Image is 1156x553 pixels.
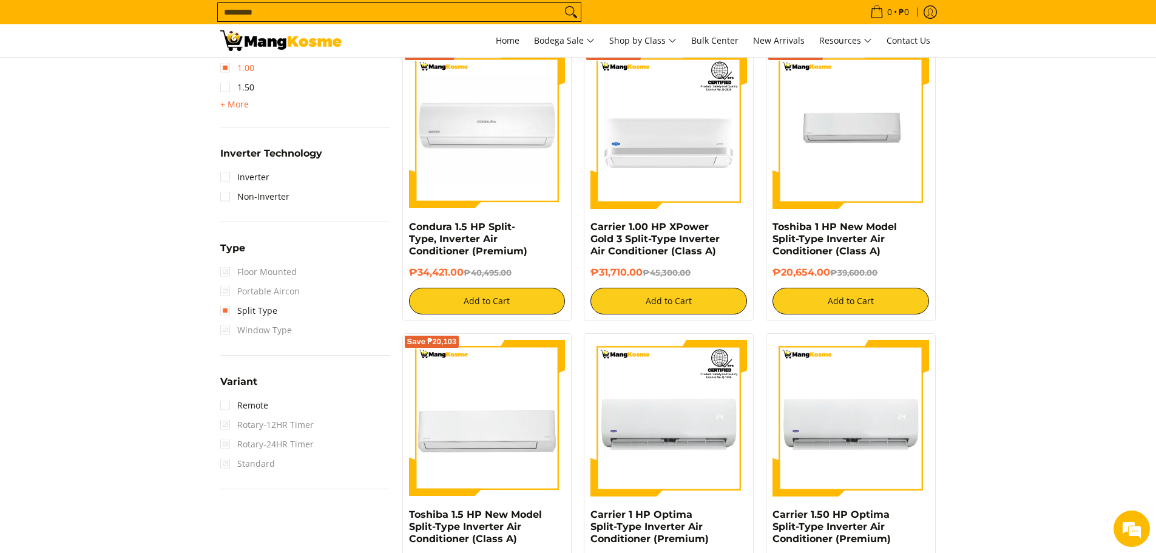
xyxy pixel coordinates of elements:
[496,35,519,46] span: Home
[220,149,322,168] summary: Open
[220,321,292,340] span: Window Type
[747,24,811,57] a: New Arrivals
[220,377,257,387] span: Variant
[772,221,897,257] a: Toshiba 1 HP New Model Split-Type Inverter Air Conditioner (Class A)
[590,340,747,497] img: Carrier 1 HP Optima Split-Type Inverter Air Conditioner (Premium)
[772,52,929,209] img: Toshiba 1 HP New Model Split-Type Inverter Air Conditioner (Class A)
[528,24,601,57] a: Bodega Sale
[590,266,747,279] h6: ₱31,710.00
[220,100,249,109] span: + More
[220,454,275,473] span: Standard
[220,435,314,454] span: Rotary-24HR Timer
[407,338,457,345] span: Save ₱20,103
[220,30,342,51] img: Bodega Sale Aircon l Mang Kosme: Home Appliances Warehouse Sale Split Type
[885,8,894,16] span: 0
[561,3,581,21] button: Search
[590,221,720,257] a: Carrier 1.00 HP XPower Gold 3 Split-Type Inverter Air Conditioner (Class A)
[772,509,891,545] a: Carrier 1.50 HP Optima Split-Type Inverter Air Conditioner (Premium)
[409,221,527,257] a: Condura 1.5 HP Split-Type, Inverter Air Conditioner (Premium)
[590,509,709,545] a: Carrier 1 HP Optima Split-Type Inverter Air Conditioner (Premium)
[772,288,929,314] button: Add to Cart
[220,97,249,112] summary: Open
[220,262,297,282] span: Floor Mounted
[409,340,566,497] img: Toshiba 1.5 HP New Model Split-Type Inverter Air Conditioner (Class A)
[220,396,268,415] a: Remote
[603,24,683,57] a: Shop by Class
[220,58,254,78] a: 1.00
[813,24,878,57] a: Resources
[830,268,877,277] del: ₱39,600.00
[609,33,677,49] span: Shop by Class
[409,509,542,545] a: Toshiba 1.5 HP New Model Split-Type Inverter Air Conditioner (Class A)
[220,149,322,158] span: Inverter Technology
[897,8,911,16] span: ₱0
[220,377,257,396] summary: Open
[685,24,745,57] a: Bulk Center
[220,187,289,206] a: Non-Inverter
[772,340,929,497] img: Carrier 1.50 HP Optima Split-Type Inverter Air Conditioner (Premium)
[753,35,805,46] span: New Arrivals
[70,153,167,276] span: We're online!
[6,331,231,374] textarea: Type your message and hit 'Enter'
[881,24,936,57] a: Contact Us
[220,282,300,301] span: Portable Aircon
[409,288,566,314] button: Add to Cart
[220,168,269,187] a: Inverter
[199,6,228,35] div: Minimize live chat window
[220,78,254,97] a: 1.50
[409,266,566,279] h6: ₱34,421.00
[867,5,913,19] span: •
[590,288,747,314] button: Add to Cart
[464,268,512,277] del: ₱40,495.00
[643,268,691,277] del: ₱45,300.00
[220,301,277,321] a: Split Type
[220,243,245,253] span: Type
[409,52,566,209] img: condura-split-type-inverter-air-conditioner-class-b-full-view-mang-kosme
[220,415,314,435] span: Rotary-12HR Timer
[220,243,245,262] summary: Open
[691,35,739,46] span: Bulk Center
[772,266,929,279] h6: ₱20,654.00
[534,33,595,49] span: Bodega Sale
[354,24,936,57] nav: Main Menu
[887,35,930,46] span: Contact Us
[819,33,872,49] span: Resources
[590,52,747,209] img: Carrier 1.00 HP XPower Gold 3 Split-Type Inverter Air Conditioner (Class A)
[490,24,526,57] a: Home
[63,68,204,84] div: Chat with us now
